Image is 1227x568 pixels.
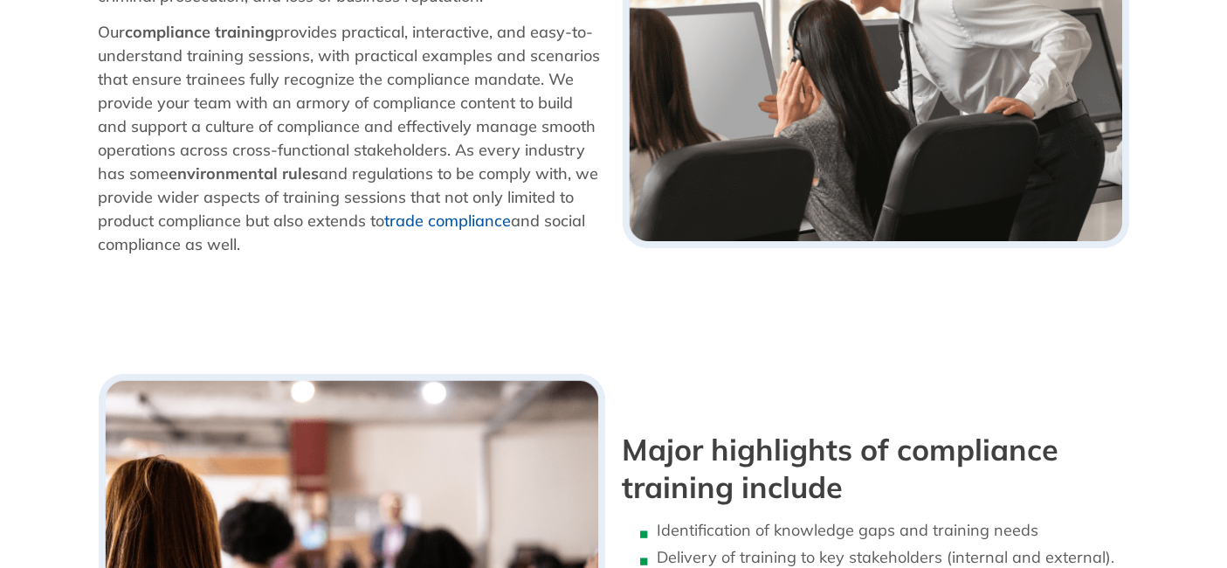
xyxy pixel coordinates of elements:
[658,520,1129,541] li: Identification of knowledge gaps and training needs
[126,22,275,42] b: compliance training
[169,163,320,184] strong: environmental rules
[385,211,512,231] a: trade compliance
[99,20,605,256] p: Our provides practical, interactive, and easy-to-understand training sessions, with practical exa...
[658,547,1129,568] li: Delivery of training to key stakeholders (internal and external).
[623,432,1129,506] h3: Major highlights of compliance training include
